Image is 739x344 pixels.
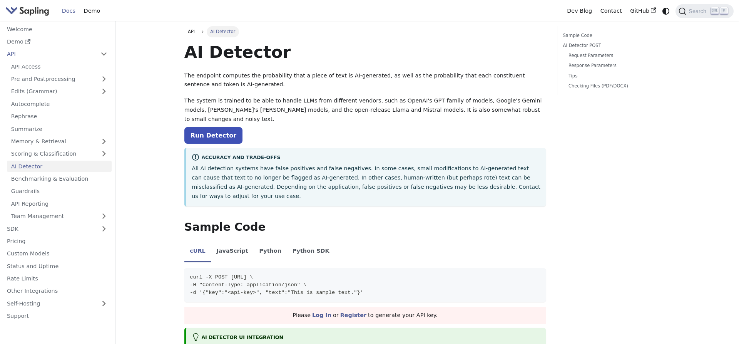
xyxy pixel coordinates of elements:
[568,52,665,59] a: Request Parameters
[211,241,254,263] li: JavaScript
[184,71,546,90] p: The endpoint computes the probability that a piece of text is AI-generated, as well as the probab...
[188,29,195,34] span: API
[192,333,540,342] div: AI Detector UI integration
[563,42,667,49] a: AI Detector POST
[184,26,199,37] a: API
[675,4,733,18] button: Search (Ctrl+K)
[7,111,112,122] a: Rephrase
[184,42,546,62] h1: AI Detector
[568,82,665,90] a: Checking Files (PDF/DOCX)
[3,36,112,47] a: Demo
[7,123,112,134] a: Summarize
[3,273,112,284] a: Rate Limits
[3,236,112,247] a: Pricing
[7,211,112,222] a: Team Management
[192,153,540,163] div: Accuracy and Trade-offs
[7,61,112,72] a: API Access
[563,5,596,17] a: Dev Blog
[3,23,112,35] a: Welcome
[7,198,112,209] a: API Reporting
[96,223,112,234] button: Expand sidebar category 'SDK'
[3,310,112,322] a: Support
[312,312,331,318] a: Log In
[626,5,660,17] a: GitHub
[184,220,546,234] h2: Sample Code
[192,164,540,201] p: All AI detection systems have false positives and false negatives. In some cases, small modificat...
[563,32,667,39] a: Sample Code
[3,285,112,297] a: Other Integrations
[184,127,242,144] a: Run Detector
[568,72,665,80] a: Tips
[686,8,711,14] span: Search
[3,49,96,60] a: API
[3,223,96,234] a: SDK
[80,5,104,17] a: Demo
[184,96,546,124] p: The system is trained to be able to handle LLMs from different vendors, such as OpenAI's GPT fami...
[7,136,112,147] a: Memory & Retrieval
[660,5,672,17] button: Switch between dark and light mode (currently system mode)
[340,312,366,318] a: Register
[7,86,112,97] a: Edits (Grammar)
[3,298,112,309] a: Self-Hosting
[7,186,112,197] a: Guardrails
[7,74,112,85] a: Pre and Postprocessing
[5,5,52,17] a: Sapling.ai
[7,161,112,172] a: AI Detector
[568,62,665,69] a: Response Parameters
[254,241,287,263] li: Python
[190,282,306,288] span: -H "Content-Type: application/json" \
[184,307,546,324] div: Please or to generate your API key.
[5,5,49,17] img: Sapling.ai
[3,248,112,259] a: Custom Models
[7,173,112,185] a: Benchmarking & Evaluation
[720,7,728,14] kbd: K
[207,26,239,37] span: AI Detector
[58,5,80,17] a: Docs
[184,26,546,37] nav: Breadcrumbs
[596,5,626,17] a: Contact
[3,260,112,272] a: Status and Uptime
[7,98,112,109] a: Autocomplete
[287,241,335,263] li: Python SDK
[190,290,363,295] span: -d '{"key":"<api-key>", "text":"This is sample text."}'
[7,148,112,159] a: Scoring & Classification
[96,49,112,60] button: Collapse sidebar category 'API'
[184,241,211,263] li: cURL
[190,274,253,280] span: curl -X POST [URL] \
